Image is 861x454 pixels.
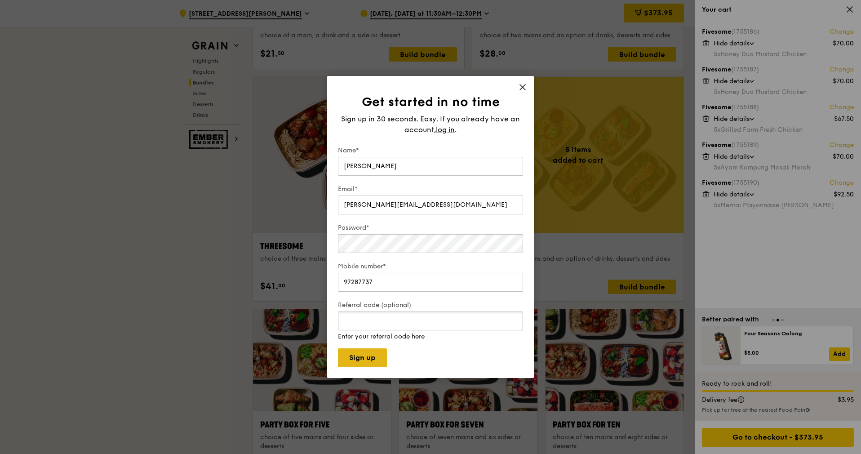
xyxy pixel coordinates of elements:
span: log in [436,125,455,135]
label: Mobile number* [338,262,523,271]
h1: Get started in no time [338,94,523,110]
span: Sign up in 30 seconds. Easy. If you already have an account, [341,115,520,134]
label: Referral code (optional) [338,301,523,310]
label: Email* [338,185,523,194]
label: Name* [338,146,523,155]
button: Sign up [338,348,387,367]
div: Enter your referral code here [338,332,523,341]
label: Password* [338,223,523,232]
span: . [455,125,457,134]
